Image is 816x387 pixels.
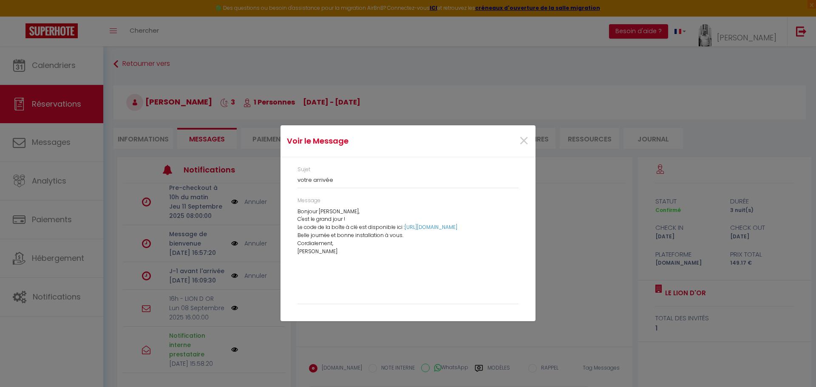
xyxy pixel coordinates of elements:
[287,135,445,147] h4: Voir le Message
[297,197,320,205] label: Message
[518,128,529,154] span: ×
[297,208,518,299] div: Bonjour [PERSON_NAME], C'est le grand jour ! Le code de la boîte à clé est disponible ici : Belle...
[405,223,457,231] a: [URL][DOMAIN_NAME]
[7,3,32,29] button: Ouvrir le widget de chat LiveChat
[518,132,529,150] button: Close
[297,177,518,184] h3: votre arrivée
[297,166,310,174] label: Sujet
